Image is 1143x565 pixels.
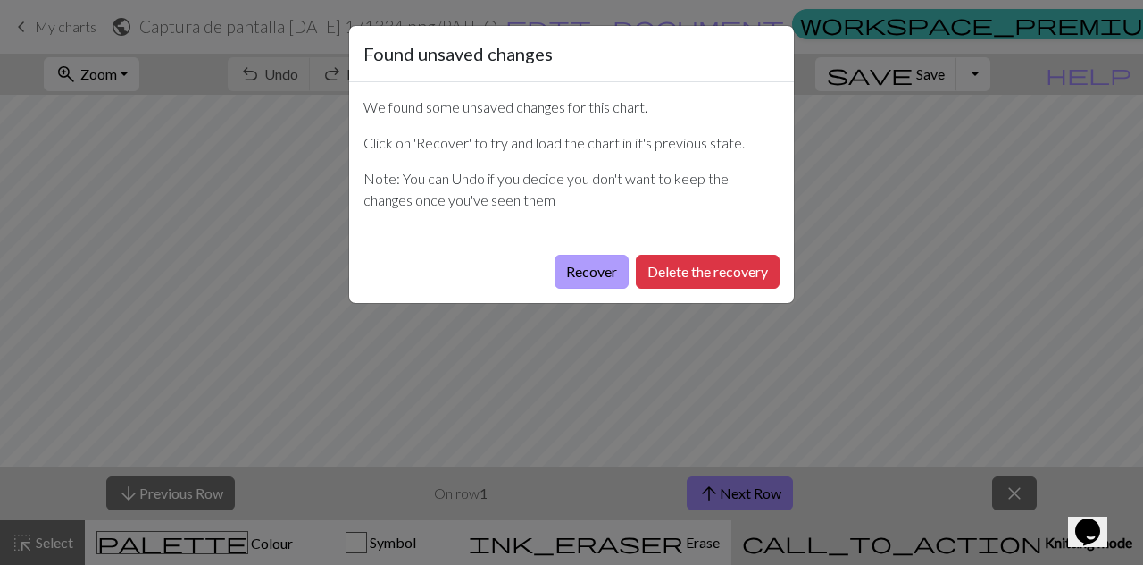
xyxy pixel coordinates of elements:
[636,255,780,289] button: Delete the recovery
[363,40,553,67] h5: Found unsaved changes
[363,132,780,154] p: Click on 'Recover' to try and load the chart in it's previous state.
[555,255,629,289] button: Recover
[363,168,780,211] p: Note: You can Undo if you decide you don't want to keep the changes once you've seen them
[1068,493,1125,547] iframe: chat widget
[363,97,780,118] p: We found some unsaved changes for this chart.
